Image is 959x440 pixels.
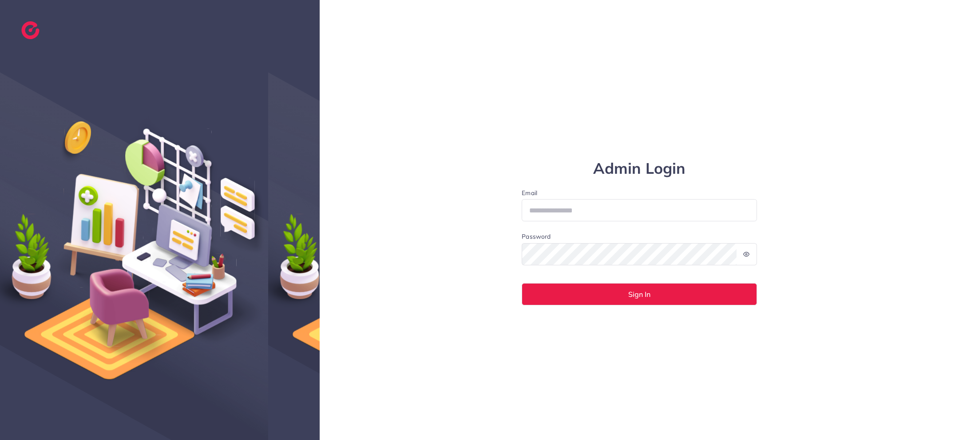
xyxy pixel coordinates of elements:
span: Sign In [628,291,650,298]
label: Email [522,188,757,197]
button: Sign In [522,283,757,305]
img: logo [21,21,40,39]
h1: Admin Login [522,160,757,178]
label: Password [522,232,551,241]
